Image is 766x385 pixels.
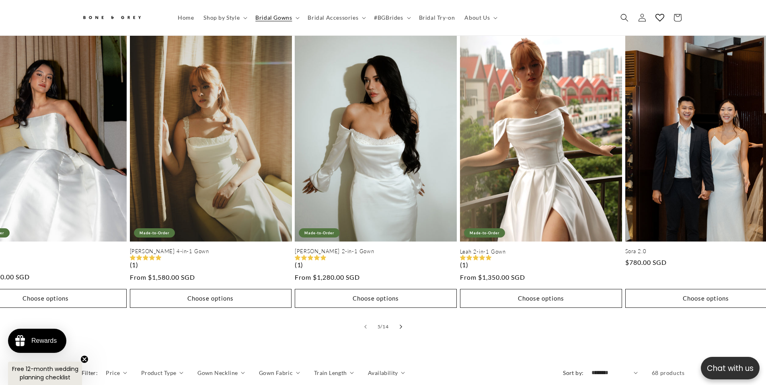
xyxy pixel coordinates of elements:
span: Product Type [141,369,177,377]
span: #BGBrides [374,14,403,21]
h2: Filter: [82,369,98,377]
span: Gown Fabric [259,369,293,377]
button: Slide left [357,318,374,336]
span: / [380,323,382,331]
a: Bone and Grey Bridal [78,8,165,27]
a: Bridal Try-on [414,9,460,26]
summary: Search [616,9,633,27]
a: [PERSON_NAME] 4-in-1 Gown [130,248,292,255]
span: Train Length [314,369,347,377]
img: Bone and Grey Bridal [82,11,142,25]
summary: Bridal Gowns [251,9,303,26]
span: 14 [382,323,388,331]
span: About Us [464,14,490,21]
span: Bridal Try-on [419,14,455,21]
div: Free 12-month wedding planning checklistClose teaser [8,362,82,385]
span: 5 [378,323,381,331]
summary: Price [106,369,127,377]
summary: Shop by Style [199,9,251,26]
button: Choose options [460,289,622,308]
span: Free 12-month wedding planning checklist [12,365,78,381]
button: Choose options [295,289,457,308]
label: Sort by: [563,369,583,376]
span: Price [106,369,120,377]
p: Chat with us [701,362,760,374]
span: Bridal Accessories [308,14,358,21]
summary: #BGBrides [369,9,414,26]
summary: Gown Neckline (0 selected) [197,369,245,377]
button: Choose options [130,289,292,308]
span: Home [178,14,194,21]
summary: Train Length (0 selected) [314,369,354,377]
span: Gown Neckline [197,369,238,377]
a: Leah 2-in-1 Gown [460,248,622,255]
summary: Product Type (0 selected) [141,369,183,377]
span: Shop by Style [203,14,240,21]
summary: About Us [460,9,501,26]
span: 68 products [652,369,685,376]
summary: Availability (0 selected) [368,369,405,377]
span: Bridal Gowns [255,14,292,21]
button: Slide right [392,318,410,336]
a: [PERSON_NAME] 2-in-1 Gown [295,248,457,255]
button: Close teaser [80,355,88,363]
span: Availability [368,369,398,377]
button: Open chatbox [701,357,760,379]
a: Home [173,9,199,26]
div: Rewards [31,337,57,344]
summary: Gown Fabric (0 selected) [259,369,300,377]
summary: Bridal Accessories [303,9,369,26]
